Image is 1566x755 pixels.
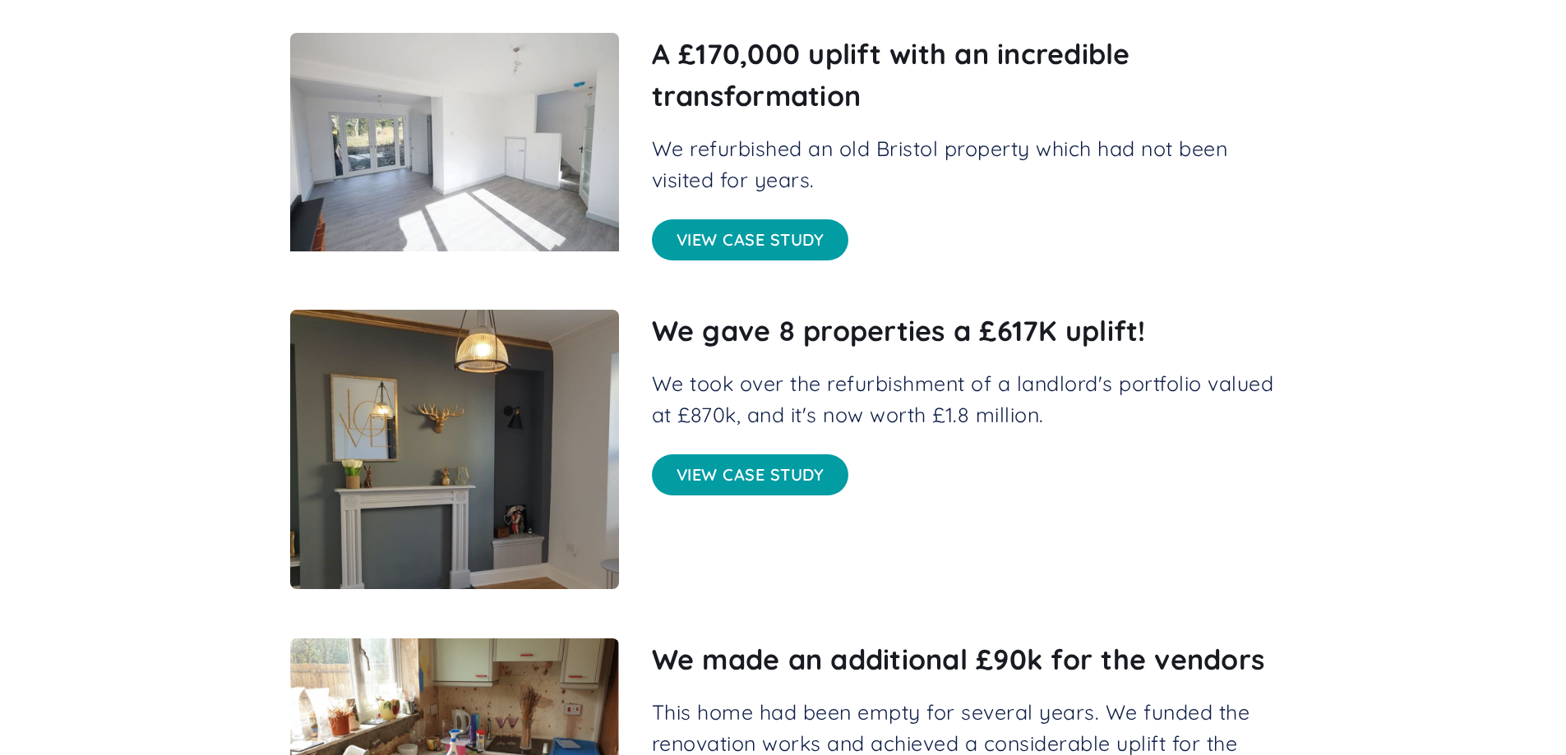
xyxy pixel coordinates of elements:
[652,638,1277,680] h2: We made an additional £90k for the vendors
[652,454,849,495] a: View case study
[652,368,1277,430] p: We took over the refurbishment of a landlord's portfolio valued at £870k, and it's now worth £1.8...
[652,33,1277,117] h2: A £170,000 uplift with an incredible transformation
[652,133,1277,195] p: We refurbished an old Bristol property which had not been visited for years.
[652,219,849,260] a: View case study
[652,310,1277,352] h2: We gave 8 properties a £617K uplift!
